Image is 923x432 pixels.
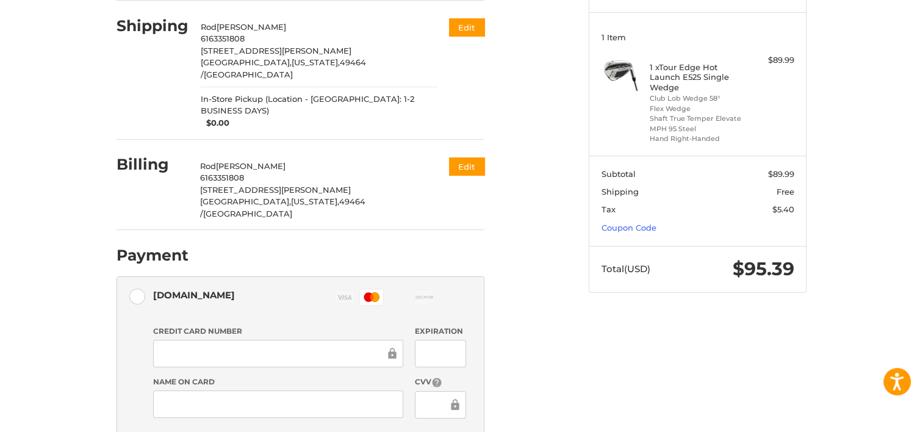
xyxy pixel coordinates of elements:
[200,196,291,206] span: [GEOGRAPHIC_DATA],
[650,113,743,134] li: Shaft True Temper Elevate MPH 95 Steel
[201,34,245,43] span: 6163351808
[117,16,189,35] h2: Shipping
[449,157,484,175] button: Edit
[200,161,216,171] span: Rod
[602,169,636,179] span: Subtotal
[746,54,794,67] div: $89.99
[768,169,794,179] span: $89.99
[201,117,230,129] span: $0.00
[602,204,616,214] span: Tax
[153,326,403,337] label: Credit Card Number
[449,18,484,36] button: Edit
[415,326,465,337] label: Expiration
[201,22,217,32] span: Rod
[650,62,743,92] h4: 1 x Tour Edge Hot Launch E525 Single Wedge
[650,104,743,114] li: Flex Wedge
[204,70,293,79] span: [GEOGRAPHIC_DATA]
[200,173,244,182] span: 6163351808
[201,93,437,117] span: In-Store Pickup (Location - [GEOGRAPHIC_DATA]: 1-2 BUSINESS DAYS)
[291,196,339,206] span: [US_STATE],
[216,161,286,171] span: [PERSON_NAME]
[602,263,650,275] span: Total (USD)
[650,134,743,144] li: Hand Right-Handed
[292,57,340,67] span: [US_STATE],
[201,57,366,79] span: 49464 /
[200,185,351,195] span: [STREET_ADDRESS][PERSON_NAME]
[203,209,292,218] span: [GEOGRAPHIC_DATA]
[117,155,188,174] h2: Billing
[602,32,794,42] h3: 1 Item
[201,46,351,56] span: [STREET_ADDRESS][PERSON_NAME]
[777,187,794,196] span: Free
[117,246,189,265] h2: Payment
[772,204,794,214] span: $5.40
[602,223,656,232] a: Coupon Code
[733,257,794,280] span: $95.39
[153,376,403,387] label: Name on Card
[415,376,465,388] label: CVV
[200,196,365,218] span: 49464 /
[650,93,743,104] li: Club Lob Wedge 58°
[201,57,292,67] span: [GEOGRAPHIC_DATA],
[153,285,235,305] div: [DOMAIN_NAME]
[602,187,639,196] span: Shipping
[217,22,286,32] span: [PERSON_NAME]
